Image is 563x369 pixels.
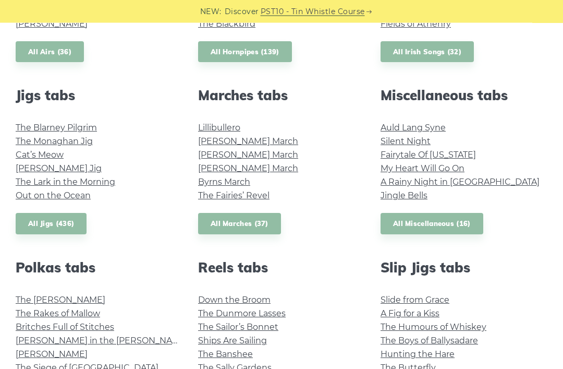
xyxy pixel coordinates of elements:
h2: Miscellaneous tabs [381,88,547,104]
a: The Boys of Ballysadare [381,336,478,346]
a: Hunting the Hare [381,350,455,360]
a: The Lark in the Morning [16,177,115,187]
a: The Fairies’ Revel [198,191,270,201]
a: All Airs (36) [16,42,84,63]
a: A Rainy Night in [GEOGRAPHIC_DATA] [381,177,540,187]
a: Cat’s Meow [16,150,64,160]
a: [PERSON_NAME] March [198,137,298,147]
a: Silent Night [381,137,431,147]
a: The Sailor’s Bonnet [198,323,278,332]
a: Auld Lang Syne [381,123,446,133]
a: Ships Are Sailing [198,336,267,346]
a: The Rakes of Mallow [16,309,100,319]
h2: Slip Jigs tabs [381,260,547,276]
a: The [PERSON_NAME] [16,295,105,305]
a: All Jigs (436) [16,213,87,235]
a: Jingle Bells [381,191,427,201]
a: Byrns March [198,177,250,187]
a: The Humours of Whiskey [381,323,486,332]
a: Fields of Athenry [381,19,451,29]
h2: Marches tabs [198,88,365,104]
a: My Heart Will Go On [381,164,464,174]
a: Lillibullero [198,123,240,133]
a: [PERSON_NAME] [16,19,88,29]
a: The Blarney Pilgrim [16,123,97,133]
h2: Reels tabs [198,260,365,276]
a: [PERSON_NAME] in the [PERSON_NAME] [16,336,188,346]
a: All Miscellaneous (16) [381,213,483,235]
span: NEW: [200,6,222,18]
a: Down the Broom [198,295,271,305]
h2: Jigs tabs [16,88,182,104]
a: All Hornpipes (139) [198,42,292,63]
a: Out on the Ocean [16,191,91,201]
a: All Marches (37) [198,213,281,235]
a: [PERSON_NAME] Jig [16,164,102,174]
a: Britches Full of Stitches [16,323,114,332]
a: The Blackbird [198,19,255,29]
a: Fairytale Of [US_STATE] [381,150,476,160]
a: [PERSON_NAME] March [198,164,298,174]
span: Discover [225,6,259,18]
h2: Polkas tabs [16,260,182,276]
a: Slide from Grace [381,295,449,305]
a: The Dunmore Lasses [198,309,286,319]
a: The Monaghan Jig [16,137,93,147]
a: [PERSON_NAME] [16,350,88,360]
a: The Banshee [198,350,253,360]
a: [PERSON_NAME] March [198,150,298,160]
a: PST10 - Tin Whistle Course [261,6,365,18]
a: A Fig for a Kiss [381,309,439,319]
a: All Irish Songs (32) [381,42,474,63]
